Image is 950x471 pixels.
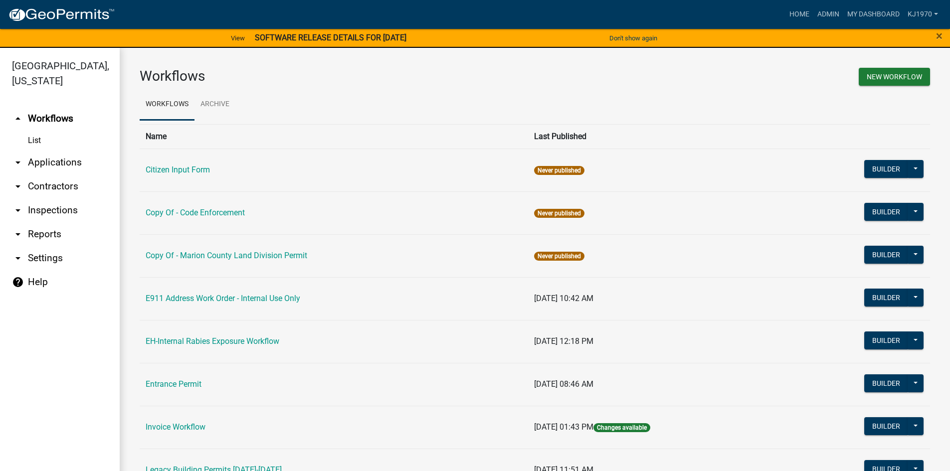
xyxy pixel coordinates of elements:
[936,29,943,43] span: ×
[859,68,930,86] button: New Workflow
[864,160,908,178] button: Builder
[605,30,661,46] button: Don't show again
[194,89,235,121] a: Archive
[12,276,24,288] i: help
[12,252,24,264] i: arrow_drop_down
[593,423,650,432] span: Changes available
[227,30,249,46] a: View
[146,294,300,303] a: E911 Address Work Order - Internal Use Only
[534,209,584,218] span: Never published
[12,157,24,168] i: arrow_drop_down
[864,203,908,221] button: Builder
[12,180,24,192] i: arrow_drop_down
[785,5,813,24] a: Home
[146,336,279,346] a: EH-Internal Rabies Exposure Workflow
[146,251,307,260] a: Copy Of - Marion County Land Division Permit
[146,379,201,389] a: Entrance Permit
[904,5,942,24] a: kj1970
[864,289,908,307] button: Builder
[528,124,785,149] th: Last Published
[12,204,24,216] i: arrow_drop_down
[140,89,194,121] a: Workflows
[534,294,593,303] span: [DATE] 10:42 AM
[864,374,908,392] button: Builder
[864,331,908,349] button: Builder
[255,33,406,42] strong: SOFTWARE RELEASE DETAILS FOR [DATE]
[534,166,584,175] span: Never published
[534,336,593,346] span: [DATE] 12:18 PM
[534,379,593,389] span: [DATE] 08:46 AM
[146,422,205,432] a: Invoice Workflow
[864,246,908,264] button: Builder
[146,208,245,217] a: Copy Of - Code Enforcement
[12,113,24,125] i: arrow_drop_up
[534,252,584,261] span: Never published
[534,422,593,432] span: [DATE] 01:43 PM
[843,5,904,24] a: My Dashboard
[140,124,528,149] th: Name
[12,228,24,240] i: arrow_drop_down
[146,165,210,174] a: Citizen Input Form
[864,417,908,435] button: Builder
[140,68,528,85] h3: Workflows
[936,30,943,42] button: Close
[813,5,843,24] a: Admin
